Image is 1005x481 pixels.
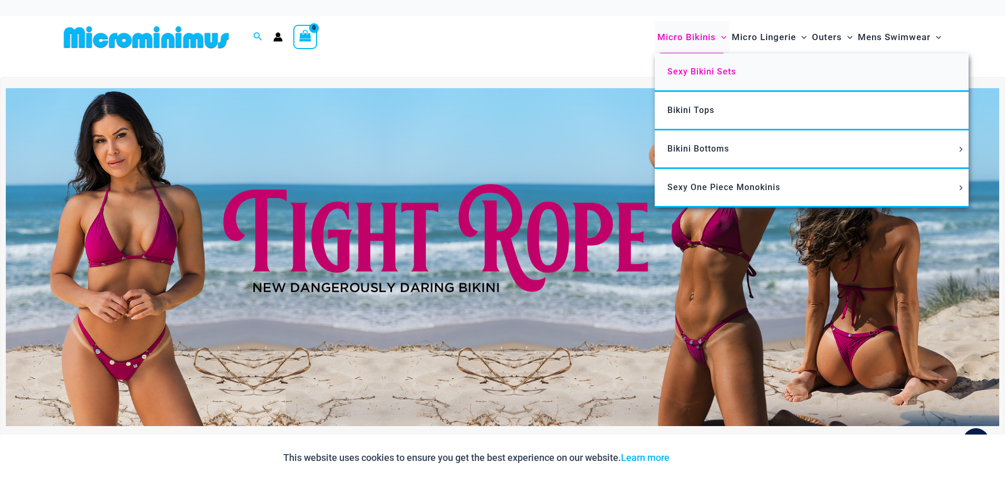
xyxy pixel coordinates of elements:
a: Bikini Tops [655,92,969,130]
span: Menu Toggle [955,185,966,191]
span: Menu Toggle [796,24,807,51]
img: MM SHOP LOGO FLAT [60,25,233,49]
span: Menu Toggle [931,24,941,51]
a: View Shopping Cart, empty [293,25,318,49]
a: Learn more [621,452,669,463]
span: Menu Toggle [955,147,966,152]
a: Micro LingerieMenu ToggleMenu Toggle [729,21,809,53]
nav: Site Navigation [653,20,946,55]
img: Tight Rope Pink Bikini [6,88,999,426]
span: Outers [812,24,842,51]
p: This website uses cookies to ensure you get the best experience on our website. [283,450,669,466]
a: Search icon link [253,31,263,44]
span: Sexy One Piece Monokinis [667,182,780,192]
a: Bikini BottomsMenu ToggleMenu Toggle [655,130,969,169]
span: Mens Swimwear [858,24,931,51]
button: Accept [677,445,722,470]
a: Sexy One Piece MonokinisMenu ToggleMenu Toggle [655,169,969,208]
span: Micro Lingerie [732,24,796,51]
span: Menu Toggle [842,24,853,51]
span: Menu Toggle [716,24,726,51]
span: Sexy Bikini Sets [667,67,736,77]
a: Mens SwimwearMenu ToggleMenu Toggle [855,21,944,53]
a: Sexy Bikini Sets [655,53,969,92]
a: Account icon link [273,32,283,42]
a: OutersMenu ToggleMenu Toggle [809,21,855,53]
span: Micro Bikinis [657,24,716,51]
span: Bikini Tops [667,105,714,115]
a: Micro BikinisMenu ToggleMenu Toggle [655,21,729,53]
span: Bikini Bottoms [667,144,729,154]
